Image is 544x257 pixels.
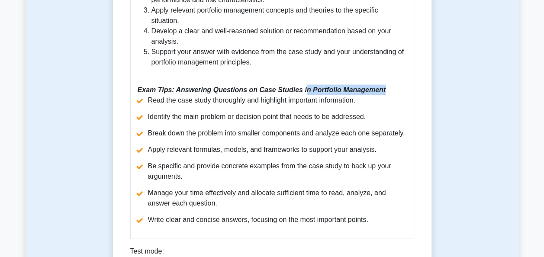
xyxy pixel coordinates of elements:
[138,145,407,155] li: Apply relevant formulas, models, and frameworks to support your analysis.
[138,188,407,209] li: Manage your time effectively and allocate sufficient time to read, analyze, and answer each quest...
[138,95,407,106] li: Read the case study thoroughly and highlight important information.
[138,161,407,182] li: Be specific and provide concrete examples from the case study to back up your arguments.
[151,26,407,47] li: Develop a clear and well-reasoned solution or recommendation based on your analysis.
[138,112,407,122] li: Identify the main problem or decision point that needs to be addressed.
[138,215,407,225] li: Write clear and concise answers, focusing on the most important points.
[151,47,407,67] li: Support your answer with evidence from the case study and your understanding of portfolio managem...
[138,128,407,138] li: Break down the problem into smaller components and analyze each one separately.
[138,86,386,93] i: Exam Tips: Answering Questions on Case Studies in Portfolio Management
[151,5,407,26] li: Apply relevant portfolio management concepts and theories to the specific situation.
